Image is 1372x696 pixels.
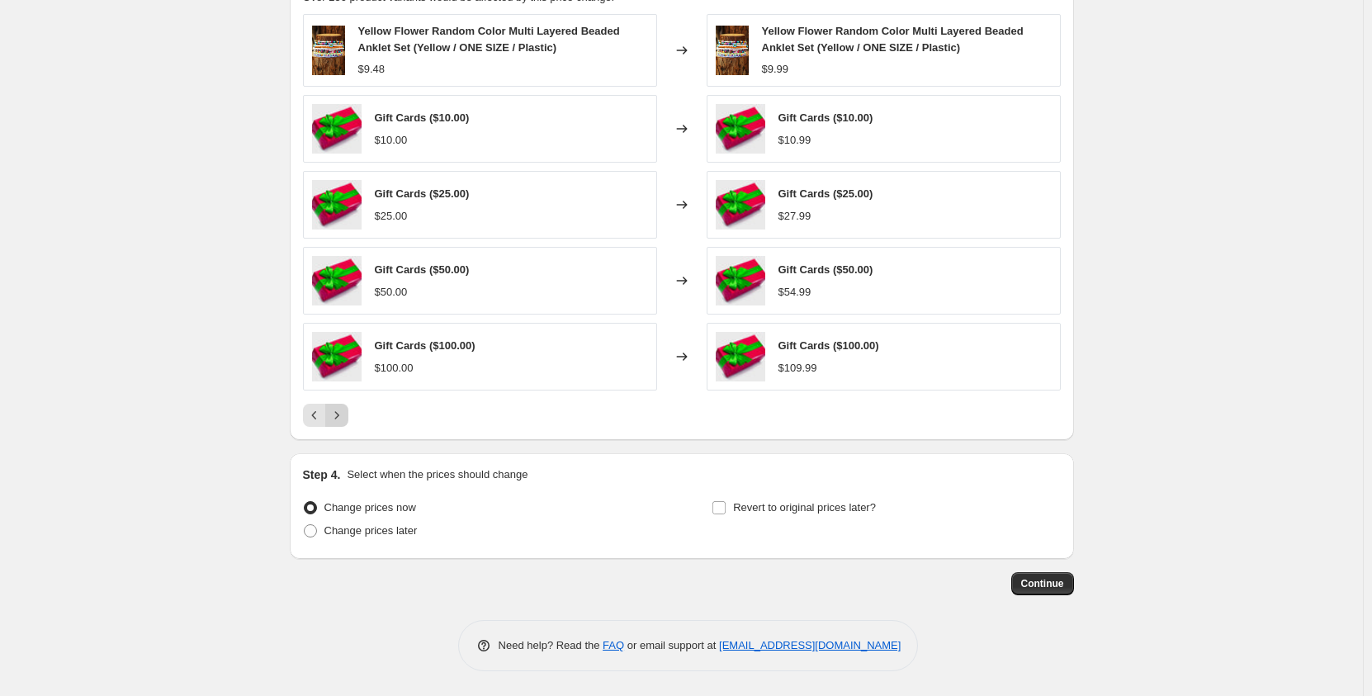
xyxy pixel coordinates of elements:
span: Gift Cards ($50.00) [778,263,873,276]
p: Select when the prices should change [347,466,528,483]
span: Gift Cards ($25.00) [778,187,873,200]
div: $50.00 [375,284,408,301]
img: GiftCardsShoparamas.com_80x.jpg [716,104,765,154]
span: Need help? Read the [499,639,603,651]
span: Gift Cards ($100.00) [375,339,475,352]
button: Continue [1011,572,1074,595]
span: Change prices later [324,524,418,537]
a: [EMAIL_ADDRESS][DOMAIN_NAME] [719,639,901,651]
h2: Step 4. [303,466,341,483]
span: or email support at [624,639,719,651]
div: $10.99 [778,132,811,149]
span: Yellow Flower Random Color Multi Layered Beaded Anklet Set (Yellow / ONE SIZE / Plastic) [358,25,620,54]
img: 763fa7590c56a79c_80x.jpg [312,26,345,75]
div: $27.99 [778,208,811,225]
img: GiftCardsShoparamas.com_80x.jpg [716,256,765,305]
span: Gift Cards ($25.00) [375,187,470,200]
div: $100.00 [375,360,414,376]
span: Yellow Flower Random Color Multi Layered Beaded Anklet Set (Yellow / ONE SIZE / Plastic) [762,25,1024,54]
img: GiftCardsShoparamas.com_80x.jpg [312,180,362,230]
nav: Pagination [303,404,348,427]
img: GiftCardsShoparamas.com_80x.jpg [716,180,765,230]
img: 763fa7590c56a79c_80x.jpg [716,26,749,75]
img: GiftCardsShoparamas.com_80x.jpg [312,332,362,381]
div: $109.99 [778,360,817,376]
div: $9.99 [762,61,789,78]
img: GiftCardsShoparamas.com_80x.jpg [716,332,765,381]
div: $25.00 [375,208,408,225]
button: Next [325,404,348,427]
a: FAQ [603,639,624,651]
div: $54.99 [778,284,811,301]
span: Revert to original prices later? [733,501,876,514]
img: GiftCardsShoparamas.com_80x.jpg [312,104,362,154]
img: GiftCardsShoparamas.com_80x.jpg [312,256,362,305]
span: Gift Cards ($50.00) [375,263,470,276]
span: Gift Cards ($100.00) [778,339,879,352]
span: Continue [1021,577,1064,590]
span: Change prices now [324,501,416,514]
button: Previous [303,404,326,427]
span: Gift Cards ($10.00) [375,111,470,124]
div: $10.00 [375,132,408,149]
div: $9.48 [358,61,386,78]
span: Gift Cards ($10.00) [778,111,873,124]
